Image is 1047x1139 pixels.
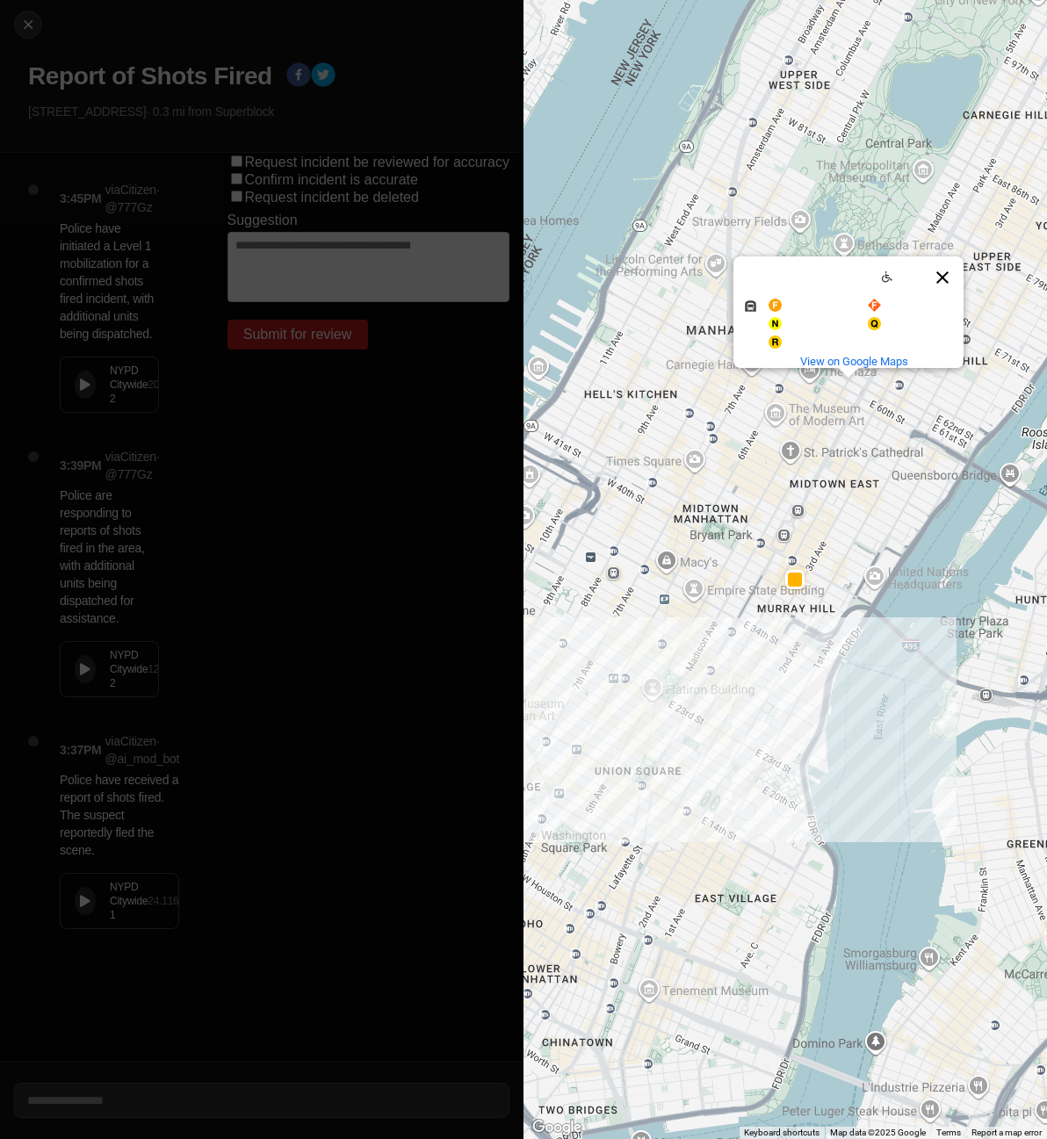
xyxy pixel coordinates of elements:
p: via Citizen · @ 777Gz [105,181,160,216]
img: Google [528,1116,586,1139]
button: Submit for review [227,320,368,350]
div: Lexington Av/63 St [733,256,964,368]
div: 12.884 s [148,662,184,676]
button: cancel [14,11,42,39]
p: 3:45PM [60,190,102,207]
span: Lexington Av/63 St [773,271,878,285]
div: 20.238 s [148,378,184,392]
label: Confirm incident is accurate [245,172,418,187]
h1: Report of Shots Fired [28,61,272,92]
div: 24.116 s [148,894,184,908]
img: FX [868,299,881,312]
img: cancel [19,16,37,33]
a: View on Google Maps [800,355,908,368]
button: twitter [311,62,336,90]
button: Close [921,256,964,299]
a: Open this area in Google Maps (opens a new window) [528,1116,586,1139]
p: 3:37PM [60,741,102,759]
label: Request incident be deleted [245,190,419,205]
p: [STREET_ADDRESS] · 0.3 mi from Superblock [28,103,509,120]
img: F Line [769,299,782,312]
p: Police are responding to reports of shots fired in the area, with additional units being dispatch... [60,487,159,627]
a: Report a map error [971,1128,1042,1137]
label: Suggestion [227,213,298,228]
p: Police have received a report of shots fired. The suspect reportedly fled the scene. [60,771,179,859]
div: NYPD Citywide 2 [110,364,148,406]
img: Subway [744,299,757,313]
p: via Citizen · @ 777Gz [105,448,160,483]
label: Request incident be reviewed for accuracy [245,155,510,169]
div: NYPD Citywide 1 [110,880,148,922]
button: facebook [286,62,311,90]
img: Q Line [868,317,881,330]
div: Station is accessible [881,271,892,283]
img: N Line [769,317,782,330]
div: NYPD Citywide 2 [110,648,148,690]
p: via Citizen · @ ai_mod_bot [105,732,180,768]
p: Police have initiated a Level 1 mobilization for a confirmed shots fired incident, with additiona... [60,220,159,342]
img: R Line [769,335,782,349]
span: Map data ©2025 Google [830,1128,926,1137]
p: 3:39PM [60,457,102,474]
a: Terms (opens in new tab) [936,1128,961,1137]
button: Keyboard shortcuts [744,1127,820,1139]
